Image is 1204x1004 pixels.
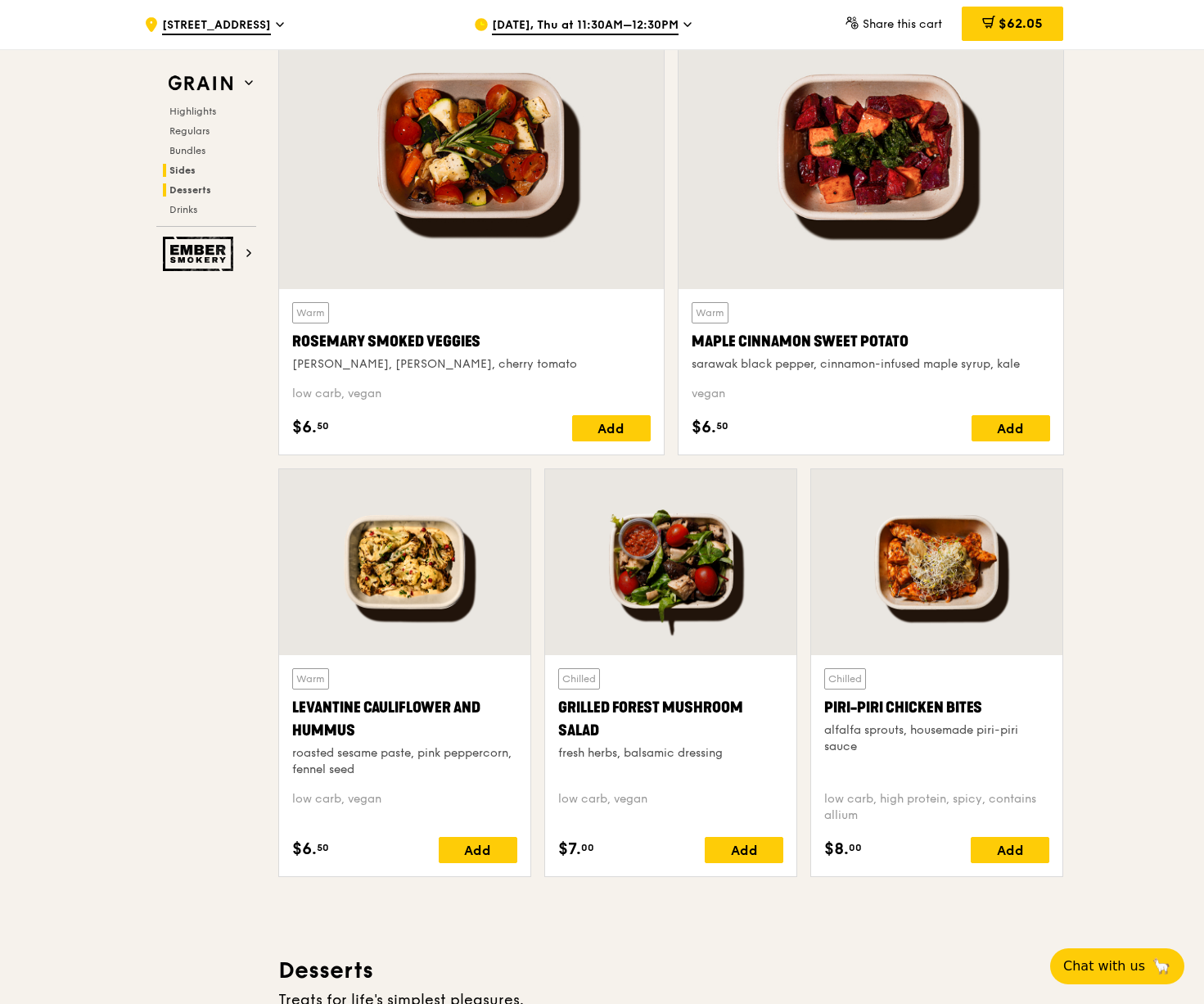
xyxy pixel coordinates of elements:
[692,330,1050,353] div: Maple Cinnamon Sweet Potato
[278,956,1064,985] h3: Desserts
[972,415,1050,441] div: Add
[863,17,942,31] span: Share this cart
[163,69,238,98] img: Grain web logo
[169,125,210,137] span: Regulars
[169,184,211,196] span: Desserts
[292,696,517,742] div: Levantine Cauliflower and Hummus
[292,791,517,824] div: low carb, vegan
[824,837,849,862] span: $8.
[162,17,271,35] span: [STREET_ADDRESS]
[849,841,862,854] span: 00
[492,17,679,35] span: [DATE], Thu at 11:30AM–12:30PM
[705,837,783,863] div: Add
[824,696,1049,719] div: Piri-piri Chicken Bites
[999,16,1043,31] span: $62.05
[169,165,196,176] span: Sides
[824,722,1049,755] div: alfalfa sprouts, housemade piri-piri sauce
[292,837,317,862] span: $6.
[317,841,329,854] span: 50
[292,356,651,373] div: [PERSON_NAME], [PERSON_NAME], cherry tomato
[169,106,216,117] span: Highlights
[169,145,205,156] span: Bundles
[1050,948,1184,984] button: Chat with us🦙
[692,302,728,323] div: Warm
[439,837,517,863] div: Add
[971,837,1049,863] div: Add
[169,204,197,215] span: Drinks
[292,668,329,690] div: Warm
[292,302,329,323] div: Warm
[163,237,238,271] img: Ember Smokery web logo
[692,386,1050,402] div: vegan
[692,356,1050,373] div: sarawak black pepper, cinnamon-infused maple syrup, kale
[558,745,783,762] div: fresh herbs, balsamic dressing
[581,841,594,854] span: 00
[558,791,783,824] div: low carb, vegan
[572,415,651,441] div: Add
[692,415,716,440] span: $6.
[292,745,517,778] div: roasted sesame paste, pink peppercorn, fennel seed
[824,668,866,690] div: Chilled
[1152,957,1171,976] span: 🦙
[824,791,1049,824] div: low carb, high protein, spicy, contains allium
[292,330,651,353] div: Rosemary Smoked Veggies
[292,386,651,402] div: low carb, vegan
[558,696,783,742] div: Grilled Forest Mushroom Salad
[1063,957,1145,976] span: Chat with us
[558,668,600,690] div: Chilled
[716,419,728,432] span: 50
[317,419,329,432] span: 50
[558,837,581,862] span: $7.
[292,415,317,440] span: $6.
